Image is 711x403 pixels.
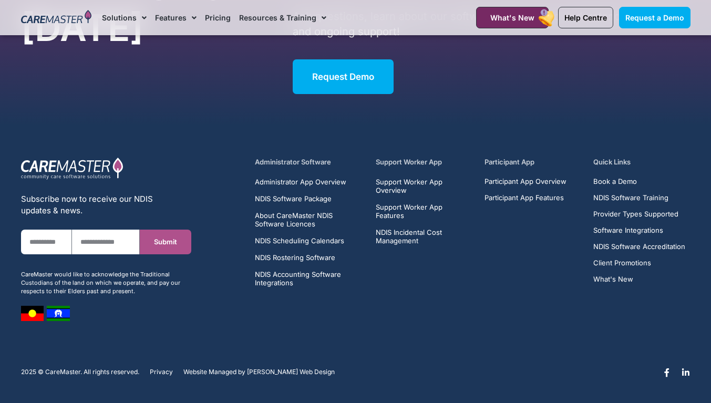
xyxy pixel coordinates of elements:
[255,236,364,245] a: NDIS Scheduling Calendars
[593,210,685,218] a: Provider Types Supported
[625,13,684,22] span: Request a Demo
[376,157,472,167] h5: Support Worker App
[183,368,245,376] span: Website Managed by
[150,368,173,376] a: Privacy
[376,178,472,194] a: Support Worker App Overview
[593,259,685,267] a: Client Promotions
[376,228,472,245] a: NDIS Incidental Cost Management
[485,157,581,167] h5: Participant App
[21,157,123,180] img: CareMaster Logo Part
[485,178,566,185] a: Participant App Overview
[255,253,335,262] span: NDIS Rostering Software
[140,230,191,254] button: Submit
[255,236,344,245] span: NDIS Scheduling Calendars
[593,178,637,185] span: Book a Demo
[564,13,607,22] span: Help Centre
[21,230,191,265] form: New Form
[593,275,633,283] span: What's New
[255,253,364,262] a: NDIS Rostering Software
[376,203,472,220] a: Support Worker App Features
[21,306,44,321] img: image 7
[255,178,346,186] span: Administrator App Overview
[593,226,663,234] span: Software Integrations
[593,178,685,185] a: Book a Demo
[593,210,678,218] span: Provider Types Supported
[247,368,335,376] a: [PERSON_NAME] Web Design
[593,243,685,251] a: NDIS Software Accreditation
[593,157,690,167] h5: Quick Links
[490,13,534,22] span: What's New
[593,275,685,283] a: What's New
[593,194,668,202] span: NDIS Software Training
[154,238,177,246] span: Submit
[593,226,685,234] a: Software Integrations
[21,193,191,216] div: Subscribe now to receive our NDIS updates & news.
[485,194,564,202] span: Participant App Features
[21,368,139,376] p: 2025 © CareMaster. All rights reserved.
[485,194,566,202] a: Participant App Features
[255,157,364,167] h5: Administrator Software
[312,71,374,82] span: Request Demo
[293,59,394,94] a: Request Demo
[476,7,549,28] a: What's New
[255,194,364,203] a: NDIS Software Package
[255,211,364,228] a: About CareMaster NDIS Software Licences
[255,270,364,287] a: NDIS Accounting Software Integrations
[593,259,651,267] span: Client Promotions
[21,270,191,295] div: CareMaster would like to acknowledge the Traditional Custodians of the land on which we operate, ...
[255,178,364,186] a: Administrator App Overview
[255,194,332,203] span: NDIS Software Package
[21,10,92,26] img: CareMaster Logo
[47,306,70,321] img: image 8
[593,194,685,202] a: NDIS Software Training
[619,7,691,28] a: Request a Demo
[558,7,613,28] a: Help Centre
